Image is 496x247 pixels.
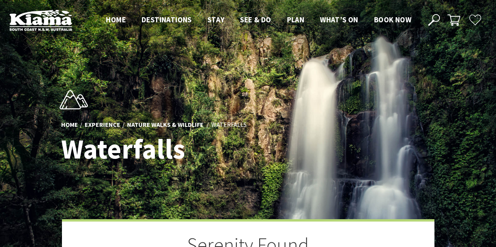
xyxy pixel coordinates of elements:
img: Kiama Logo [9,9,72,31]
span: Book now [374,15,411,24]
span: Home [106,15,126,24]
a: Nature Walks & Wildlife [127,121,203,129]
span: See & Do [240,15,271,24]
span: Stay [207,15,225,24]
nav: Main Menu [98,14,419,27]
span: Plan [287,15,305,24]
span: What’s On [320,15,358,24]
li: Waterfalls [211,120,247,130]
span: Destinations [142,15,192,24]
h1: Waterfalls [61,134,283,164]
a: Experience [85,121,120,129]
a: Home [61,121,78,129]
